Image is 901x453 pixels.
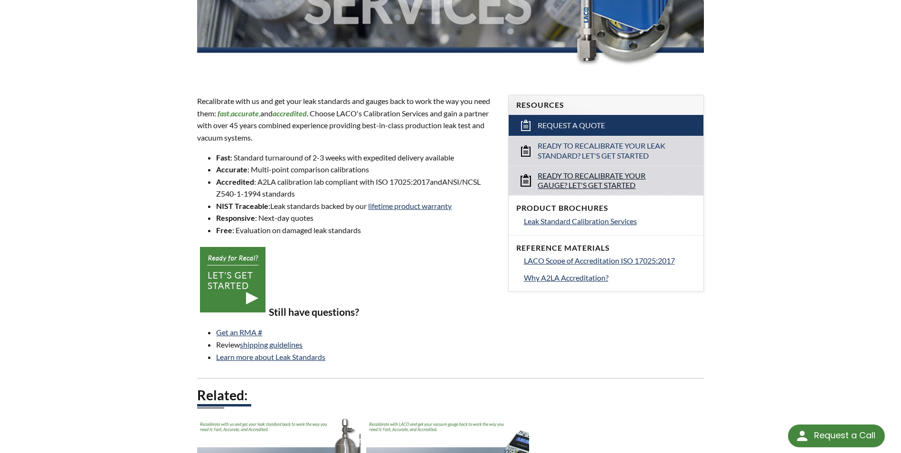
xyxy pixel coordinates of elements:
span: , , [216,109,260,118]
li: : Evaluation on damaged leak standards [216,224,496,236]
span: ISO 17025:2017 [376,177,430,186]
a: LACO Scope of Accreditation ISO 17025:2017 [524,255,696,267]
span: LACO Scope of Accreditation ISO 17025:2017 [524,256,675,265]
div: Request a Call [814,425,875,446]
h4: Resources [516,100,696,110]
li: : Next-day quotes [216,212,496,224]
li: : Standard turnaround of 2-3 weeks with expedited delivery available [216,151,496,164]
strong: NIST Traceable [216,201,268,210]
h3: Still have questions? [197,244,496,319]
strong: Responsive [216,213,255,222]
span: and [430,177,442,186]
em: accredited [273,109,307,118]
li: : A2LA calibration lab compliant with standards [216,176,496,200]
a: lifetime product warranty [368,201,452,210]
strong: Accredited [216,177,254,186]
a: Leak Standard Calibration Services [524,215,696,227]
a: Why A2LA Accreditation? [524,272,696,284]
span: Ready to Recalibrate Your Gauge? Let's Get Started [538,171,675,191]
p: Recalibrate with us and get your leak standards and gauges back to work the way you need them: an... [197,95,496,143]
span: L [270,201,274,210]
h4: Reference Materials [516,243,696,253]
img: round button [795,428,810,444]
img: CTA-lk-getstarted.png [197,244,269,316]
strong: Free [216,226,232,235]
span: Ready to Recalibrate Your Leak Standard? Let's Get Started [538,141,675,161]
li: : eak standards backed by our [216,200,496,212]
li: : Multi-point comparison calibrations [216,163,496,176]
strong: Fast [216,153,230,162]
span: Request a Quote [538,121,605,131]
div: Request a Call [788,425,885,447]
a: Get an RMA # [216,328,262,337]
a: Request a Quote [509,115,703,136]
span: Leak Standard Calibration Services [524,217,637,226]
li: Review [216,339,496,351]
h4: Product Brochures [516,203,696,213]
a: Learn more about Leak Standards [216,352,325,361]
span: Why A2LA Accreditation? [524,273,608,282]
a: Ready to Recalibrate Your Gauge? Let's Get Started [509,166,703,196]
em: accurate [231,109,259,118]
a: Ready to Recalibrate Your Leak Standard? Let's Get Started [509,136,703,166]
a: shipping guidelines [240,340,303,349]
h2: Related: [197,387,703,404]
em: fast [218,109,229,118]
strong: Accurate [216,165,247,174]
